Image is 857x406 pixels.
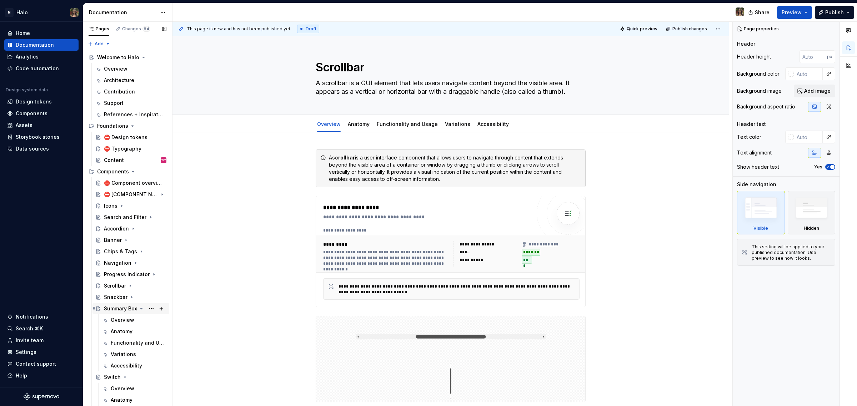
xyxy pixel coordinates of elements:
[445,121,470,127] a: Variations
[104,157,124,164] div: Content
[92,269,169,280] a: Progress Indicator
[92,75,169,86] a: Architecture
[104,282,126,289] div: Scrollbar
[374,116,441,131] div: Functionality and Usage
[104,305,137,312] div: Summary Box
[663,24,710,34] button: Publish changes
[4,108,79,119] a: Components
[814,164,822,170] label: Yes
[24,393,59,400] a: Supernova Logo
[345,116,372,131] div: Anatomy
[92,280,169,291] a: Scrollbar
[92,291,169,303] a: Snackbar
[104,88,135,95] div: Contribution
[97,168,129,175] div: Components
[92,63,169,75] a: Overview
[92,189,169,200] a: ⛔ [COMPONENT NAME]
[99,326,169,337] a: Anatomy
[95,41,104,47] span: Add
[4,120,79,131] a: Assets
[104,111,163,118] div: References + Inspiration
[104,271,150,278] div: Progress Indicator
[97,122,128,130] div: Foundations
[104,374,121,381] div: Switch
[755,9,770,16] span: Share
[111,316,134,324] div: Overview
[16,53,39,60] div: Analytics
[16,337,44,344] div: Invite team
[825,9,844,16] span: Publish
[92,132,169,143] a: ⛔ Design tokens
[16,133,60,141] div: Storybook stories
[92,234,169,246] a: Banner
[89,9,156,16] div: Documentation
[4,370,79,381] button: Help
[111,351,136,358] div: Variations
[16,30,30,37] div: Home
[737,87,782,95] div: Background image
[104,179,163,187] div: ⛔️ Component overview
[475,116,512,131] div: Accessibility
[92,212,169,223] a: Search and Filter
[788,191,836,234] div: Hidden
[314,59,584,76] textarea: Scrollbar
[86,120,169,132] div: Foundations
[16,65,59,72] div: Code automation
[99,383,169,394] a: Overview
[794,131,823,143] input: Auto
[4,39,79,51] a: Documentation
[442,116,473,131] div: Variations
[737,121,766,128] div: Header text
[92,246,169,257] a: Chips & Tags
[92,143,169,154] a: ⛔ Typography
[104,237,122,244] div: Banner
[92,257,169,269] a: Navigation
[99,394,169,406] a: Anatomy
[92,154,169,166] a: ContentWM
[99,314,169,326] a: Overview
[329,154,581,183] div: A is a user interface component that allows users to navigate through content that extends beyond...
[317,121,341,127] a: Overview
[737,103,795,110] div: Background aspect ratio
[627,26,657,32] span: Quick preview
[737,53,771,60] div: Header height
[804,87,831,95] span: Add image
[314,116,344,131] div: Overview
[104,225,129,232] div: Accordion
[104,259,131,267] div: Navigation
[16,360,56,367] div: Contact support
[6,87,48,93] div: Design system data
[377,121,438,127] a: Functionality and Usage
[70,8,79,17] img: Lynne
[477,121,509,127] a: Accessibility
[4,358,79,370] button: Contact support
[794,85,835,97] button: Add image
[142,26,150,32] span: 84
[752,244,831,261] div: This setting will be applied to your published documentation. Use preview to see how it looks.
[4,51,79,62] a: Analytics
[16,122,32,129] div: Assets
[4,323,79,334] button: Search ⌘K
[794,67,823,80] input: Auto
[16,41,54,49] div: Documentation
[777,6,812,19] button: Preview
[348,121,370,127] a: Anatomy
[104,191,158,198] div: ⛔ [COMPONENT NAME]
[16,372,27,379] div: Help
[4,143,79,154] a: Data sources
[89,26,109,32] div: Pages
[737,163,779,171] div: Show header text
[736,7,744,16] img: Lynne
[306,26,316,32] span: Draft
[4,96,79,107] a: Design tokens
[782,9,802,16] span: Preview
[92,223,169,234] a: Accordion
[187,26,291,32] span: This page is new and has not been published yet.
[4,346,79,358] a: Settings
[111,362,142,369] div: Accessibility
[16,9,28,16] div: Halo
[92,109,169,120] a: References + Inspiration
[99,337,169,349] a: Functionality and Usage
[5,8,14,17] div: M
[16,325,43,332] div: Search ⌘K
